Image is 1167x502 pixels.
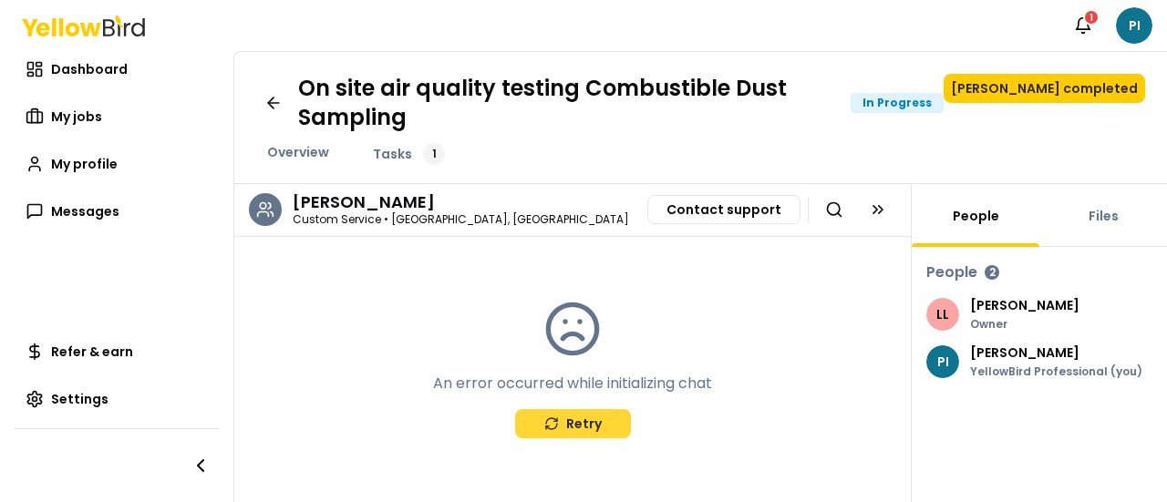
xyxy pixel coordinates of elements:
[293,214,629,225] p: Custom Service • [GEOGRAPHIC_DATA], [GEOGRAPHIC_DATA]
[15,51,219,87] a: Dashboard
[851,93,944,113] div: In Progress
[15,193,219,230] a: Messages
[970,366,1142,377] p: YellowBird Professional (you)
[51,390,108,408] span: Settings
[944,74,1145,103] button: [PERSON_NAME] completed
[1078,207,1130,225] a: Files
[1065,7,1101,44] button: 1
[15,381,219,417] a: Settings
[15,146,219,182] a: My profile
[15,333,219,370] a: Refer & earn
[51,60,128,78] span: Dashboard
[433,373,712,394] p: An error occurred while initializing chat
[942,207,1010,225] a: People
[256,143,340,161] a: Overview
[985,265,999,280] div: 2
[926,298,959,331] span: LL
[15,98,219,135] a: My jobs
[267,143,329,161] span: Overview
[647,195,800,224] button: Contact support
[970,346,1142,359] p: [PERSON_NAME]
[51,108,102,126] span: My jobs
[926,345,959,378] span: PI
[970,319,1079,330] p: Owner
[515,409,631,438] button: Retry
[1116,7,1152,44] span: PI
[293,194,435,210] h3: Lori Lopez
[51,155,118,173] span: My profile
[1083,9,1100,26] div: 1
[373,145,412,163] span: Tasks
[362,143,456,165] a: Tasks1
[970,299,1079,312] p: [PERSON_NAME]
[51,343,133,361] span: Refer & earn
[423,143,445,165] div: 1
[926,261,977,283] h3: People
[51,202,119,220] span: Messages
[298,74,836,132] h1: On site air quality testing Combustible Dust Sampling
